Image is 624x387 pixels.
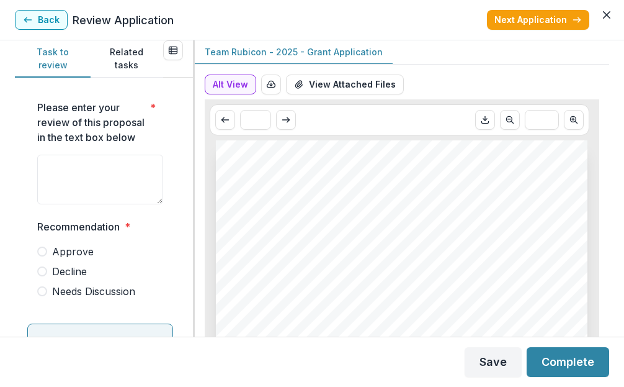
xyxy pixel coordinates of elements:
[238,257,305,265] span: Submitted Date:
[91,40,163,78] button: Related tasks
[465,347,522,377] button: Save
[37,219,120,234] p: Recommendation
[37,100,145,145] p: Please enter your review of this proposal in the text box below
[238,266,304,275] span: Relevant Areas:
[500,110,520,130] button: Scroll to previous page
[527,347,609,377] button: Complete
[52,284,135,299] span: Needs Discussion
[163,40,183,60] button: View all reviews
[487,10,589,30] button: Next Application
[205,75,256,94] button: Alt View
[205,45,383,58] p: Team Rubicon - 2025 - Grant Application
[238,194,324,206] span: Team Rubicon
[15,40,91,78] button: Task to review
[276,110,296,130] button: Scroll to next page
[286,75,404,94] button: View Attached Files
[52,244,94,259] span: Approve
[307,268,368,275] span: More than $35001
[238,247,301,255] span: Nonprofit DBA:
[597,5,617,25] button: Close
[15,10,68,30] button: Back
[308,258,331,265] span: [DATE]
[215,110,235,130] button: Scroll to previous page
[73,12,174,29] p: Review Application
[238,225,430,235] span: Team Rubicon - 2025 - Grant Application
[475,110,495,130] button: Download PDF
[52,264,87,279] span: Decline
[305,248,354,255] span: Team Rubicon
[564,110,584,130] button: Scroll to next page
